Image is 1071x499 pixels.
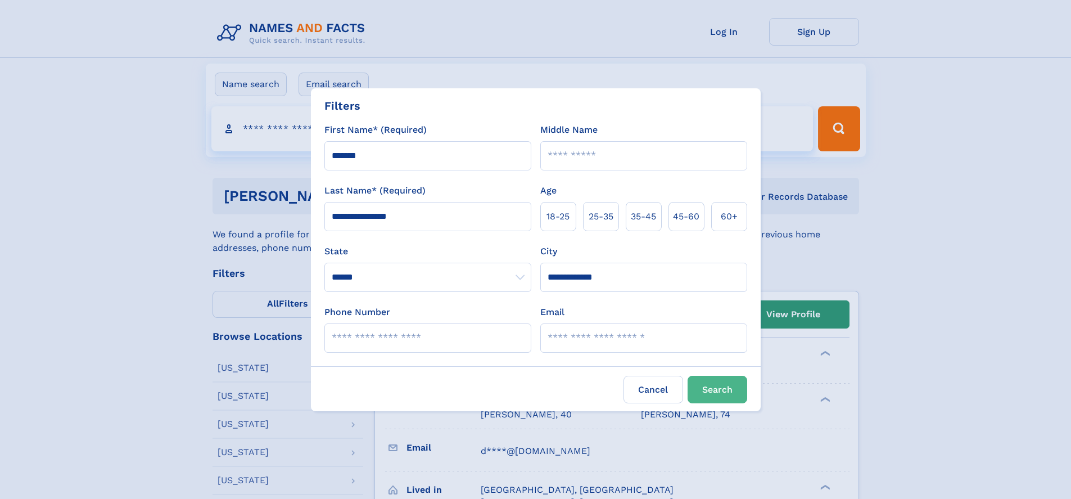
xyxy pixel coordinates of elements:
div: Filters [324,97,360,114]
label: Last Name* (Required) [324,184,426,197]
button: Search [688,376,747,403]
span: 60+ [721,210,738,223]
span: 18‑25 [546,210,570,223]
span: 25‑35 [589,210,613,223]
span: 45‑60 [673,210,699,223]
label: Phone Number [324,305,390,319]
label: Middle Name [540,123,598,137]
label: Email [540,305,564,319]
label: First Name* (Required) [324,123,427,137]
span: 35‑45 [631,210,656,223]
label: Age [540,184,557,197]
label: Cancel [623,376,683,403]
label: State [324,245,531,258]
label: City [540,245,557,258]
